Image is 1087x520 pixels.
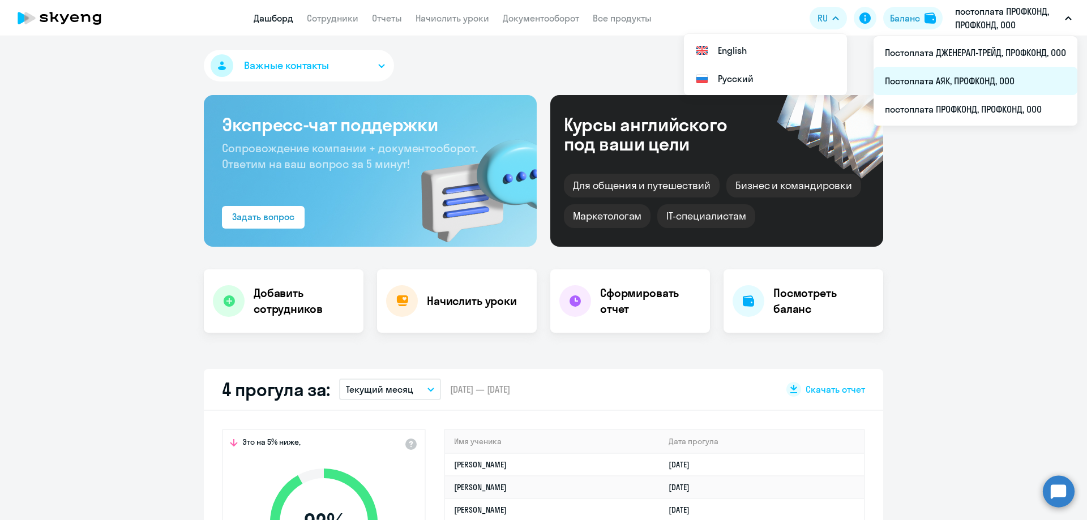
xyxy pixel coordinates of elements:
span: Важные контакты [244,58,329,73]
button: Балансbalance [883,7,943,29]
th: Дата прогула [660,430,864,453]
h4: Добавить сотрудников [254,285,354,317]
button: Текущий месяц [339,379,441,400]
th: Имя ученика [445,430,660,453]
ul: RU [684,34,847,95]
div: Для общения и путешествий [564,174,720,197]
h4: Начислить уроки [427,293,517,309]
div: IT-специалистам [657,204,755,228]
img: bg-img [405,119,537,247]
a: [DATE] [669,459,699,470]
p: постоплата ПРОФКОНД, ПРОФКОНД, ООО [955,5,1060,32]
a: Начислить уроки [416,12,489,24]
span: Это на 5% ниже, [242,437,301,450]
ul: RU [874,36,1077,126]
span: RU [818,11,828,25]
h4: Посмотреть баланс [773,285,874,317]
a: [PERSON_NAME] [454,505,507,515]
span: [DATE] — [DATE] [450,383,510,396]
span: Сопровождение компании + документооборот. Ответим на ваш вопрос за 5 минут! [222,141,478,171]
img: Русский [695,72,709,85]
div: Курсы английского под ваши цели [564,115,758,153]
a: [DATE] [669,505,699,515]
img: balance [925,12,936,24]
button: постоплата ПРОФКОНД, ПРОФКОНД, ООО [949,5,1077,32]
button: Задать вопрос [222,206,305,229]
a: [DATE] [669,482,699,492]
a: [PERSON_NAME] [454,482,507,492]
div: Бизнес и командировки [726,174,861,197]
div: Задать вопрос [232,210,294,224]
a: Документооборот [503,12,579,24]
a: Отчеты [372,12,402,24]
h3: Экспресс-чат поддержки [222,113,519,136]
a: Все продукты [593,12,652,24]
img: English [695,44,709,57]
span: Скачать отчет [806,383,865,396]
div: Баланс [890,11,920,25]
div: Маркетологам [564,204,651,228]
a: Сотрудники [307,12,358,24]
h2: 4 прогула за: [222,378,330,401]
button: Важные контакты [204,50,394,81]
a: Дашборд [254,12,293,24]
p: Текущий месяц [346,383,413,396]
button: RU [810,7,847,29]
h4: Сформировать отчет [600,285,701,317]
a: [PERSON_NAME] [454,459,507,470]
